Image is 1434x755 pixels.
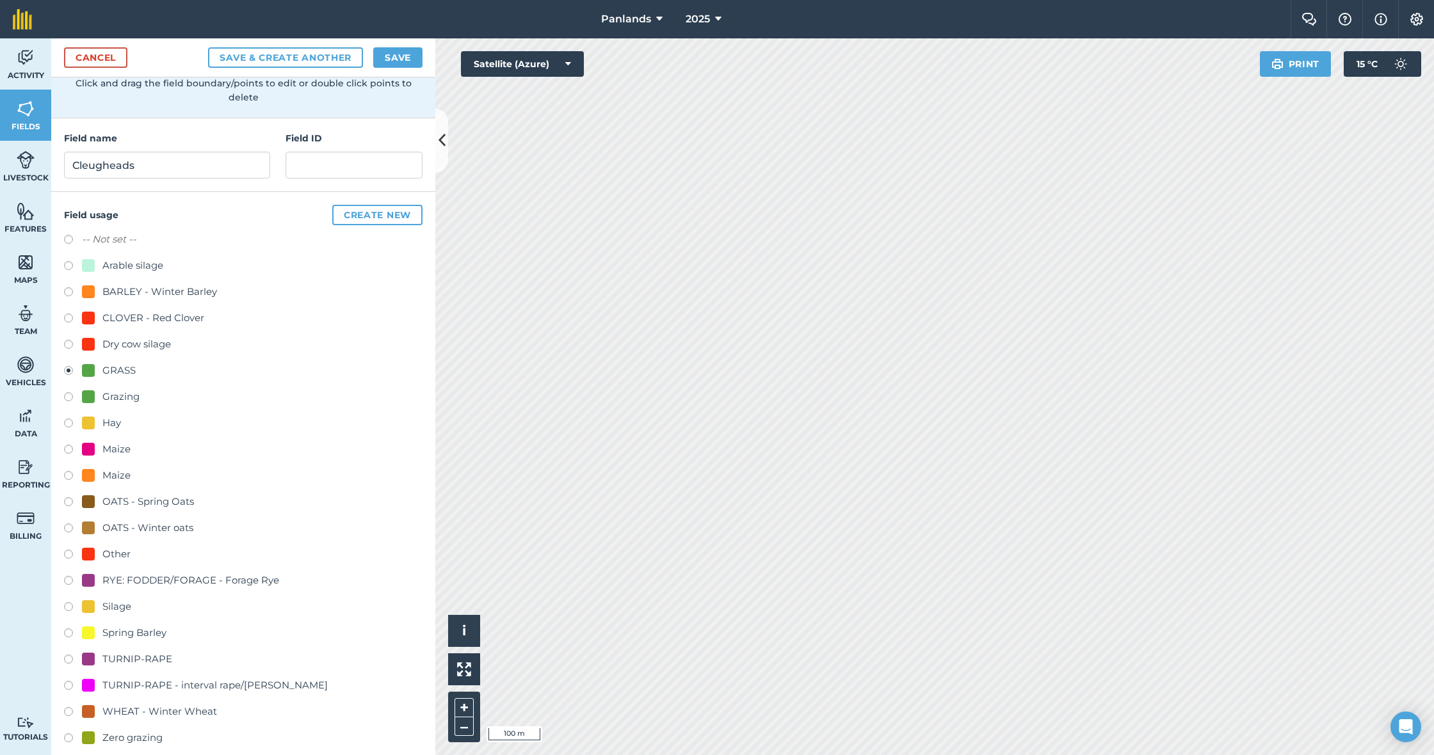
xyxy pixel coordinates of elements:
div: Spring Barley [102,625,166,640]
img: A question mark icon [1337,13,1353,26]
img: svg+xml;base64,PD94bWwgdmVyc2lvbj0iMS4wIiBlbmNvZGluZz0idXRmLTgiPz4KPCEtLSBHZW5lcmF0b3I6IEFkb2JlIE... [17,457,35,477]
div: OATS - Spring Oats [102,494,194,509]
img: svg+xml;base64,PHN2ZyB4bWxucz0iaHR0cDovL3d3dy53My5vcmcvMjAwMC9zdmciIHdpZHRoPSI1NiIgaGVpZ2h0PSI2MC... [17,202,35,221]
div: Dry cow silage [102,337,171,352]
div: OATS - Winter oats [102,520,193,536]
button: – [455,717,474,736]
img: svg+xml;base64,PHN2ZyB4bWxucz0iaHR0cDovL3d3dy53My5vcmcvMjAwMC9zdmciIHdpZHRoPSI1NiIgaGVpZ2h0PSI2MC... [17,253,35,272]
span: 15 ° C [1357,51,1378,77]
div: Zero grazing [102,730,163,745]
button: + [455,698,474,717]
p: Click and drag the field boundary/points to edit or double click points to delete [64,76,423,105]
button: 15 °C [1344,51,1421,77]
a: Cancel [64,47,127,68]
button: Create new [332,205,423,225]
div: WHEAT - Winter Wheat [102,704,217,719]
button: i [448,615,480,647]
div: Maize [102,468,131,483]
div: TURNIP-RAPE - interval rape/[PERSON_NAME] [102,678,328,693]
img: fieldmargin Logo [13,9,32,29]
div: Open Intercom Messenger [1390,711,1421,742]
h4: Field usage [64,205,423,225]
div: Grazing [102,389,140,404]
div: CLOVER - Red Clover [102,310,204,326]
img: svg+xml;base64,PD94bWwgdmVyc2lvbj0iMS4wIiBlbmNvZGluZz0idXRmLTgiPz4KPCEtLSBHZW5lcmF0b3I6IEFkb2JlIE... [17,304,35,323]
img: svg+xml;base64,PD94bWwgdmVyc2lvbj0iMS4wIiBlbmNvZGluZz0idXRmLTgiPz4KPCEtLSBHZW5lcmF0b3I6IEFkb2JlIE... [1388,51,1414,77]
span: Panlands [601,12,651,27]
div: TURNIP-RAPE [102,651,172,667]
span: 2025 [686,12,710,27]
div: RYE: FODDER/FORAGE - Forage Rye [102,573,279,588]
img: svg+xml;base64,PD94bWwgdmVyc2lvbj0iMS4wIiBlbmNvZGluZz0idXRmLTgiPz4KPCEtLSBHZW5lcmF0b3I6IEFkb2JlIE... [17,406,35,425]
img: svg+xml;base64,PHN2ZyB4bWxucz0iaHR0cDovL3d3dy53My5vcmcvMjAwMC9zdmciIHdpZHRoPSIxNyIgaGVpZ2h0PSIxNy... [1374,12,1387,27]
div: BARLEY - Winter Barley [102,284,217,299]
h4: Field name [64,131,270,145]
img: Two speech bubbles overlapping with the left bubble in the forefront [1301,13,1317,26]
img: svg+xml;base64,PD94bWwgdmVyc2lvbj0iMS4wIiBlbmNvZGluZz0idXRmLTgiPz4KPCEtLSBHZW5lcmF0b3I6IEFkb2JlIE... [17,150,35,170]
span: i [462,623,466,639]
img: svg+xml;base64,PHN2ZyB4bWxucz0iaHR0cDovL3d3dy53My5vcmcvMjAwMC9zdmciIHdpZHRoPSI1NiIgaGVpZ2h0PSI2MC... [17,99,35,118]
img: svg+xml;base64,PHN2ZyB4bWxucz0iaHR0cDovL3d3dy53My5vcmcvMjAwMC9zdmciIHdpZHRoPSIxOSIgaGVpZ2h0PSIyNC... [1271,56,1284,72]
button: Save & Create Another [208,47,363,68]
img: svg+xml;base64,PD94bWwgdmVyc2lvbj0iMS4wIiBlbmNvZGluZz0idXRmLTgiPz4KPCEtLSBHZW5lcmF0b3I6IEFkb2JlIE... [17,48,35,67]
div: Maize [102,441,131,457]
div: Silage [102,599,131,614]
div: Other [102,546,131,562]
img: svg+xml;base64,PD94bWwgdmVyc2lvbj0iMS4wIiBlbmNvZGluZz0idXRmLTgiPz4KPCEtLSBHZW5lcmF0b3I6IEFkb2JlIE... [17,717,35,729]
h4: Field ID [286,131,423,145]
img: svg+xml;base64,PD94bWwgdmVyc2lvbj0iMS4wIiBlbmNvZGluZz0idXRmLTgiPz4KPCEtLSBHZW5lcmF0b3I6IEFkb2JlIE... [17,355,35,374]
img: Four arrows, one pointing top left, one top right, one bottom right and the last bottom left [457,662,471,676]
div: GRASS [102,363,136,378]
button: Save [373,47,423,68]
button: Print [1260,51,1332,77]
div: Arable silage [102,258,163,273]
label: -- Not set -- [82,232,136,247]
button: Satellite (Azure) [461,51,584,77]
div: Hay [102,415,121,431]
img: A cog icon [1409,13,1424,26]
img: svg+xml;base64,PD94bWwgdmVyc2lvbj0iMS4wIiBlbmNvZGluZz0idXRmLTgiPz4KPCEtLSBHZW5lcmF0b3I6IEFkb2JlIE... [17,509,35,528]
